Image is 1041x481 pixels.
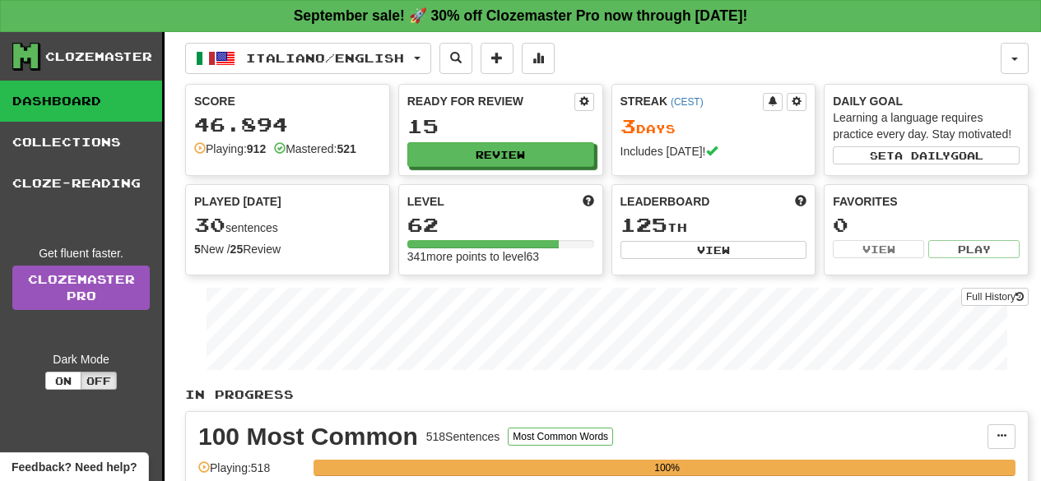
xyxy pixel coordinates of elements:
div: 100% [318,460,1015,476]
p: In Progress [185,386,1029,403]
span: This week in points, UTC [795,193,806,210]
div: 341 more points to level 63 [407,248,594,265]
span: Open feedback widget [12,459,137,475]
button: More stats [522,43,555,74]
button: On [45,372,81,390]
button: View [620,241,807,259]
div: Ready for Review [407,93,574,109]
button: Full History [961,288,1029,306]
div: Mastered: [274,141,356,157]
div: Daily Goal [833,93,1020,109]
a: (CEST) [671,96,704,108]
span: 125 [620,213,667,236]
span: Score more points to level up [583,193,594,210]
div: sentences [194,215,381,236]
button: Add sentence to collection [481,43,514,74]
div: 15 [407,116,594,136]
div: Day s [620,116,807,137]
button: View [833,240,924,258]
div: 62 [407,215,594,235]
div: th [620,215,807,236]
strong: 521 [337,142,356,155]
div: Streak [620,93,764,109]
span: a daily [895,150,950,161]
button: Off [81,372,117,390]
strong: September sale! 🚀 30% off Clozemaster Pro now through [DATE]! [294,7,748,24]
div: 100 Most Common [198,424,418,449]
button: Play [928,240,1020,258]
div: Score [194,93,381,109]
div: 0 [833,215,1020,235]
div: 46.894 [194,114,381,135]
div: 518 Sentences [426,428,500,445]
a: ClozemasterPro [12,266,150,310]
div: Playing: [194,141,266,157]
span: Italiano / English [246,51,404,65]
strong: 25 [230,243,244,256]
span: Leaderboard [620,193,710,210]
span: Played [DATE] [194,193,281,210]
button: Italiano/English [185,43,431,74]
div: Favorites [833,193,1020,210]
div: Clozemaster [45,49,152,65]
div: Includes [DATE]! [620,143,807,160]
div: Learning a language requires practice every day. Stay motivated! [833,109,1020,142]
button: Seta dailygoal [833,146,1020,164]
span: Level [407,193,444,210]
strong: 5 [194,243,201,256]
span: 3 [620,114,636,137]
div: Dark Mode [12,351,150,368]
button: Most Common Words [508,428,613,446]
button: Review [407,142,594,167]
div: Get fluent faster. [12,245,150,261]
strong: 912 [247,142,266,155]
div: New / Review [194,241,381,257]
span: 30 [194,213,225,236]
button: Search sentences [439,43,472,74]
